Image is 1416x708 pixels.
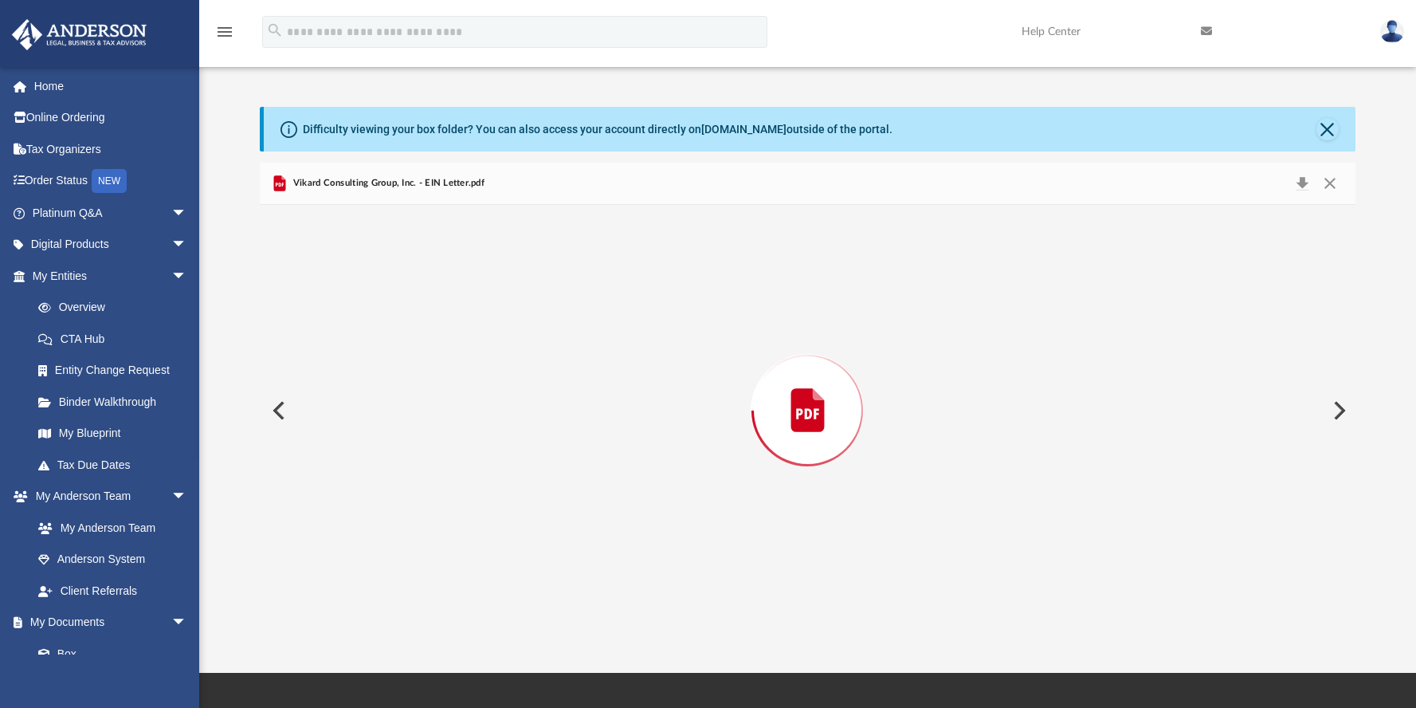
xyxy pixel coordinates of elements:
a: Platinum Q&Aarrow_drop_down [11,197,211,229]
div: Preview [260,163,1355,616]
a: My Blueprint [22,418,203,450]
a: Tax Organizers [11,133,211,165]
a: menu [215,30,234,41]
a: My Entitiesarrow_drop_down [11,260,211,292]
button: Close [1316,118,1339,140]
span: arrow_drop_down [171,260,203,293]
button: Next File [1320,388,1355,433]
a: CTA Hub [22,323,211,355]
button: Previous File [260,388,295,433]
span: arrow_drop_down [171,607,203,639]
a: My Anderson Teamarrow_drop_down [11,481,203,513]
a: Digital Productsarrow_drop_down [11,229,211,261]
span: arrow_drop_down [171,229,203,262]
a: Home [11,70,211,102]
a: Overview [22,292,211,324]
i: search [266,22,284,39]
a: Binder Walkthrough [22,386,211,418]
div: Difficulty viewing your box folder? You can also access your account directly on outside of the p... [303,121,892,138]
span: arrow_drop_down [171,197,203,230]
a: Online Ordering [11,102,211,134]
span: arrow_drop_down [171,481,203,513]
a: My Documentsarrow_drop_down [11,607,203,639]
button: Close [1316,172,1344,195]
div: NEW [92,169,127,193]
a: [DOMAIN_NAME] [701,123,786,136]
a: Entity Change Request [22,355,211,387]
img: User Pic [1380,20,1404,43]
i: menu [215,22,234,41]
img: Anderson Advisors Platinum Portal [7,19,151,50]
a: My Anderson Team [22,512,195,544]
a: Anderson System [22,544,203,576]
a: Tax Due Dates [22,449,211,481]
a: Box [22,638,195,670]
a: Order StatusNEW [11,165,211,198]
span: Vikard Consulting Group, Inc. - EIN Letter.pdf [289,176,484,191]
button: Download [1288,172,1316,195]
a: Client Referrals [22,575,203,607]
